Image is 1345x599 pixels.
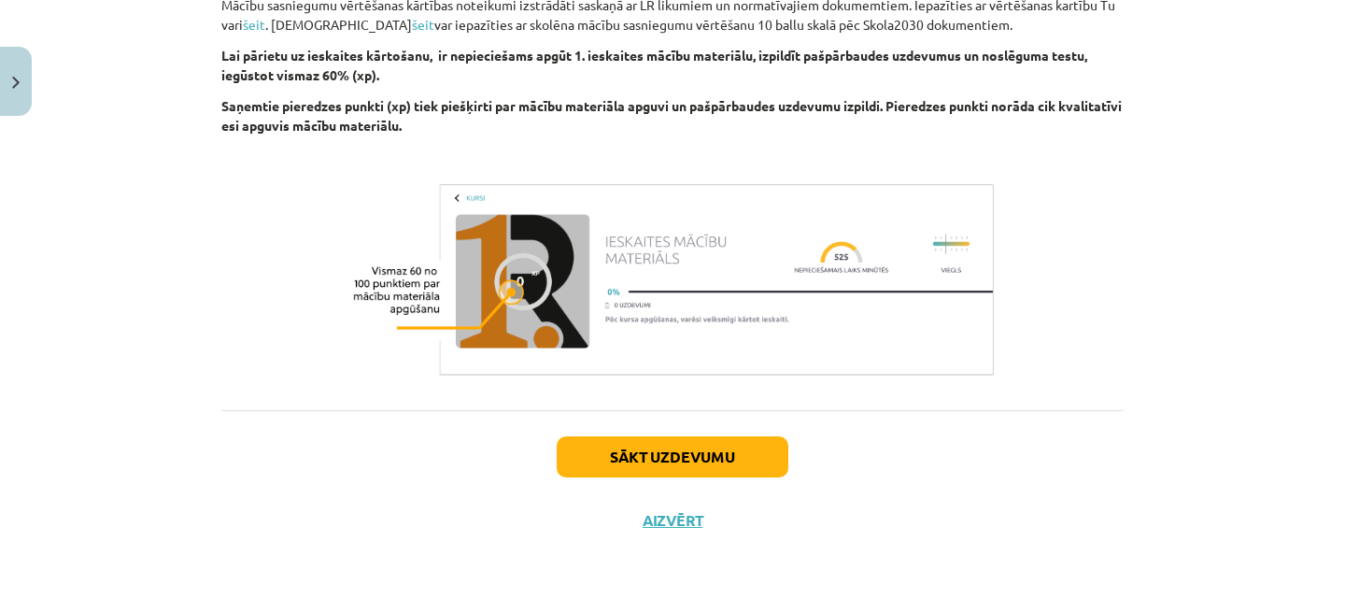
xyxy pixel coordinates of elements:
strong: Saņemtie pieredzes punkti (xp) tiek piešķirti par mācību materiāla apguvi un pašpārbaudes uzdevum... [221,97,1122,134]
a: šeit [243,16,265,33]
button: Sākt uzdevumu [557,436,788,478]
a: šeit [412,16,434,33]
button: Aizvērt [637,511,708,530]
strong: Lai pārietu uz ieskaites kārtošanu, ir nepieciešams apgūt 1. ieskaites mācību materiālu, izpildīt... [221,47,1087,83]
img: icon-close-lesson-0947bae3869378f0d4975bcd49f059093ad1ed9edebbc8119c70593378902aed.svg [12,77,20,89]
